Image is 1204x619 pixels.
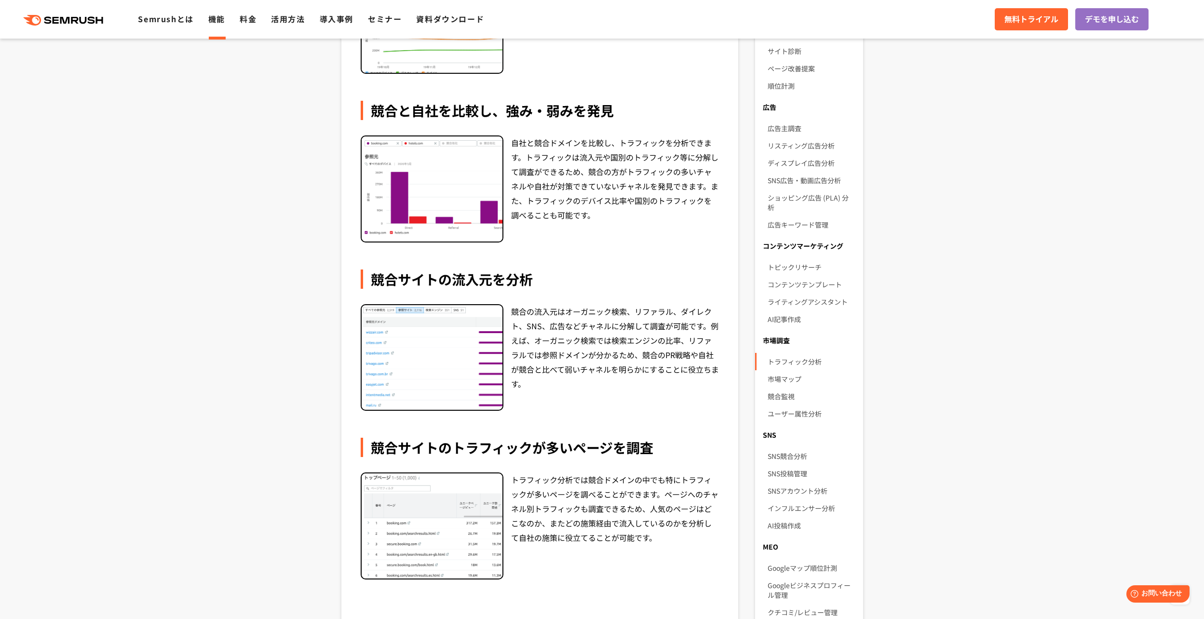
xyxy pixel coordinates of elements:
[1004,13,1058,26] span: 無料トライアル
[1085,13,1139,26] span: デモを申し込む
[768,258,855,276] a: トピックリサーチ
[768,42,855,60] a: サイト診断
[768,388,855,405] a: 競合監視
[768,370,855,388] a: 市場マップ
[240,13,257,25] a: 料金
[362,305,502,410] img: トラフィック分析（Traffic Analytics） 参照元
[1118,581,1193,608] iframe: Help widget launcher
[755,237,863,255] div: コンテンツマーケティング
[1075,8,1149,30] a: デモを申し込む
[755,426,863,444] div: SNS
[995,8,1068,30] a: 無料トライアル
[768,559,855,577] a: Googleマップ順位計測
[511,472,719,579] div: トラフィック分析では競合ドメインの中でも特にトラフィックが多いページを調べることができます。ページへのチャネル別トラフィックも調査できるため、人気のページはどこなのか、またどの施策経由で流入して...
[768,405,855,422] a: ユーザー属性分析
[768,77,855,94] a: 順位計測
[361,269,719,289] div: 競合サイトの流入元を分析
[768,517,855,534] a: AI投稿作成
[768,137,855,154] a: リスティング広告分析
[768,60,855,77] a: ページ改善提案
[768,353,855,370] a: トラフィック分析
[768,447,855,465] a: SNS競合分析
[768,465,855,482] a: SNS投稿管理
[768,216,855,233] a: 広告キーワード管理
[768,172,855,189] a: SNS広告・動画広告分析
[361,101,719,120] div: 競合と自社を比較し、強み・弱みを発見
[768,293,855,310] a: ライティングアシスタント
[755,98,863,116] div: 広告
[768,154,855,172] a: ディスプレイ広告分析
[362,473,502,579] img: トラフィック分析（Traffic Analytics） 上位のページ
[208,13,225,25] a: 機能
[755,332,863,349] div: 市場調査
[511,135,719,242] div: 自社と競合ドメインを比較し、トラフィックを分析できます。トラフィックは流入元や国別のトラフィック等に分解して調査ができるため、競合の方がトラフィックの多いチャネルや自社が対策できていないチャネル...
[362,136,502,242] img: トラフィック分析（Traffic Analytics） 流入元
[768,482,855,499] a: SNSアカウント分析
[768,499,855,517] a: インフルエンサー分析
[416,13,484,25] a: 資料ダウンロード
[320,13,353,25] a: 導入事例
[511,304,719,411] div: 競合の流入元はオーガニック検索、リファラル、ダイレクト、SNS、広告などチャネルに分解して調査が可能です。例えば、オーガニック検索では検索エンジンの比率、リファラルでは参照ドメインが分かるため、...
[138,13,193,25] a: Semrushとは
[768,276,855,293] a: コンテンツテンプレート
[368,13,402,25] a: セミナー
[768,577,855,604] a: Googleビジネスプロフィール管理
[768,310,855,328] a: AI記事作成
[361,438,719,457] div: 競合サイトのトラフィックが多いページを調査
[271,13,305,25] a: 活用方法
[755,538,863,555] div: MEO
[768,189,855,216] a: ショッピング広告 (PLA) 分析
[768,120,855,137] a: 広告主調査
